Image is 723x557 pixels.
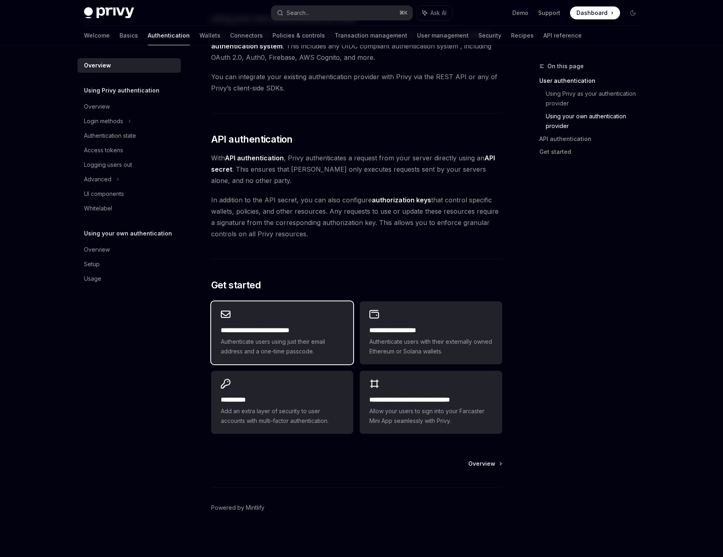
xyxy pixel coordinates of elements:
button: Search...⌘K [271,6,413,20]
a: UI components [78,187,181,201]
span: In addition to the API secret, you can also configure that control specific wallets, policies, an... [211,194,502,240]
div: Overview [84,245,110,254]
a: Support [538,9,560,17]
a: Usage [78,271,181,286]
span: Add an extra layer of security to user accounts with multi-factor authentication. [221,406,344,426]
div: Logging users out [84,160,132,170]
a: Access tokens [78,143,181,158]
a: User management [417,26,469,45]
a: Authentication [148,26,190,45]
a: Using Privy as your authentication provider [546,87,646,110]
div: Overview [84,102,110,111]
span: Ask AI [430,9,446,17]
div: Authentication state [84,131,136,141]
a: Demo [512,9,528,17]
span: With , Privy authenticates a request from your server directly using an . This ensures that [PERS... [211,152,502,186]
span: You can integrate your existing authentication provider with Privy via the REST API or any of Pri... [211,71,502,94]
div: Access tokens [84,145,123,155]
span: On this page [547,61,584,71]
a: Basics [119,26,138,45]
span: Dashboard [576,9,608,17]
a: Policies & controls [272,26,325,45]
span: Allow your users to sign into your Farcaster Mini App seamlessly with Privy. [369,406,492,426]
div: Setup [84,259,100,269]
a: Using your own authentication provider [546,110,646,132]
img: dark logo [84,7,134,19]
a: API authentication [539,132,646,145]
a: API reference [543,26,582,45]
a: Connectors [230,26,263,45]
a: **** *****Add an extra layer of security to user accounts with multi-factor authentication. [211,371,353,434]
a: Welcome [84,26,110,45]
a: Get started [539,145,646,158]
span: API authentication [211,133,293,146]
a: Whitelabel [78,201,181,216]
span: Get started [211,279,261,292]
a: Dashboard [570,6,620,19]
div: Advanced [84,174,111,184]
div: Overview [84,61,111,70]
span: ⌘ K [399,10,408,16]
div: Whitelabel [84,204,112,213]
a: Logging users out [78,158,181,172]
span: If your app already has an authentication provider, Privy integrates with your app’s . This inclu... [211,29,502,63]
span: Authenticate users using just their email address and a one-time passcode. [221,337,344,356]
a: Overview [468,460,501,468]
button: Toggle dark mode [627,6,639,19]
div: UI components [84,189,124,199]
a: Setup [78,257,181,271]
button: Ask AI [417,6,452,20]
div: Usage [84,274,101,284]
span: Authenticate users with their externally owned Ethereum or Solana wallets. [369,337,492,356]
div: Login methods [84,116,123,126]
a: Transaction management [335,26,407,45]
a: Powered by Mintlify [211,504,264,512]
a: Overview [78,99,181,114]
a: User authentication [539,74,646,87]
span: Overview [468,460,495,468]
a: Overview [78,58,181,73]
h5: Using Privy authentication [84,86,159,95]
a: **** **** **** ****Authenticate users with their externally owned Ethereum or Solana wallets. [360,301,502,364]
a: Authentication state [78,128,181,143]
h5: Using your own authentication [84,229,172,238]
a: Wallets [199,26,220,45]
strong: API authentication [225,154,284,162]
a: Security [478,26,501,45]
a: Overview [78,242,181,257]
strong: authorization keys [372,196,431,204]
a: Recipes [511,26,534,45]
div: Search... [287,8,309,18]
